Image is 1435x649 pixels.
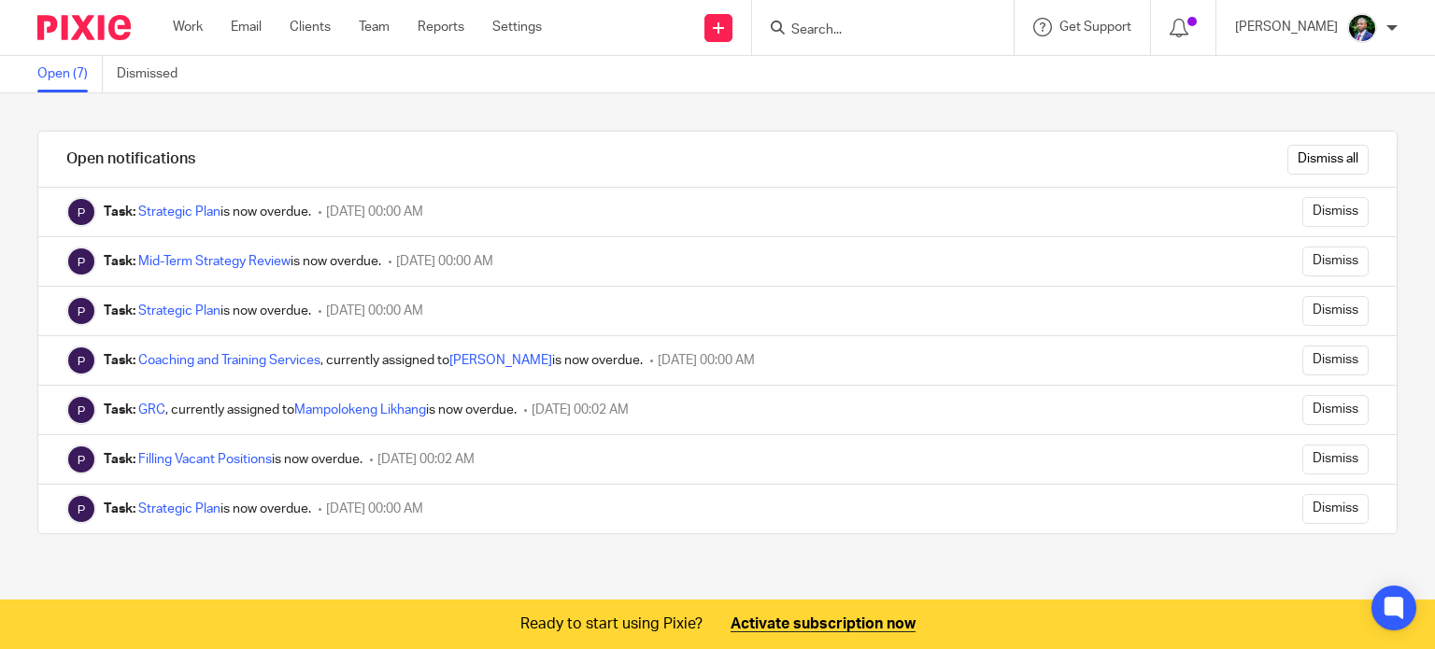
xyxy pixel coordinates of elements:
[138,354,320,367] a: Coaching and Training Services
[449,354,552,367] a: [PERSON_NAME]
[326,205,423,219] span: [DATE] 00:00 AM
[294,403,426,416] a: Mampolokeng Likhang
[1287,145,1369,175] input: Dismiss all
[66,494,96,524] img: Pixie
[231,18,262,36] a: Email
[66,395,96,425] img: Pixie
[173,18,203,36] a: Work
[104,502,135,515] b: Task:
[326,502,423,515] span: [DATE] 00:00 AM
[66,444,96,474] img: Pixie
[1059,21,1131,34] span: Get Support
[377,453,475,466] span: [DATE] 00:02 AM
[66,346,96,375] img: Pixie
[1302,346,1369,375] input: Dismiss
[138,205,220,219] a: Strategic Plan
[138,403,165,416] a: GRC
[326,304,423,317] span: [DATE] 00:00 AM
[1302,395,1369,425] input: Dismiss
[104,351,643,370] div: , currently assigned to is now overdue.
[789,22,958,39] input: Search
[104,500,311,518] div: is now overdue.
[104,401,517,419] div: , currently assigned to is now overdue.
[66,197,96,227] img: Pixie
[37,15,131,40] img: Pixie
[1347,13,1377,43] img: IMG_5044.jpg
[396,255,493,268] span: [DATE] 00:00 AM
[104,252,381,271] div: is now overdue.
[104,453,135,466] b: Task:
[138,255,291,268] a: Mid-Term Strategy Review
[658,354,755,367] span: [DATE] 00:00 AM
[104,304,135,317] b: Task:
[1235,18,1338,36] p: [PERSON_NAME]
[138,304,220,317] a: Strategic Plan
[37,56,103,92] a: Open (7)
[1302,197,1369,227] input: Dismiss
[1302,494,1369,524] input: Dismiss
[104,403,135,416] b: Task:
[290,18,331,36] a: Clients
[104,255,135,268] b: Task:
[104,354,135,367] b: Task:
[66,149,195,169] h1: Open notifications
[138,453,272,466] a: Filling Vacant Positions
[104,302,311,320] div: is now overdue.
[418,18,464,36] a: Reports
[138,502,220,515] a: Strategic Plan
[117,56,192,92] a: Dismissed
[1302,296,1369,326] input: Dismiss
[66,247,96,276] img: Pixie
[492,18,542,36] a: Settings
[104,205,135,219] b: Task:
[359,18,390,36] a: Team
[104,450,362,469] div: is now overdue.
[104,203,311,221] div: is now overdue.
[1302,444,1369,474] input: Dismiss
[1302,247,1369,276] input: Dismiss
[66,296,96,326] img: Pixie
[532,403,629,416] span: [DATE] 00:02 AM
